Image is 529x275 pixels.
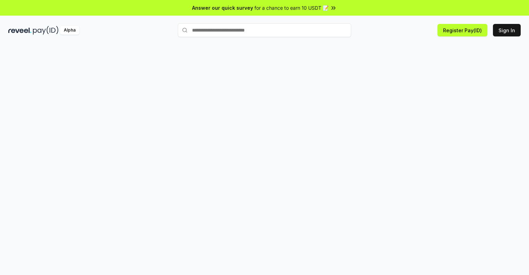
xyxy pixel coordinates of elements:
[437,24,487,36] button: Register Pay(ID)
[8,26,32,35] img: reveel_dark
[254,4,329,11] span: for a chance to earn 10 USDT 📝
[33,26,59,35] img: pay_id
[60,26,79,35] div: Alpha
[192,4,253,11] span: Answer our quick survey
[493,24,521,36] button: Sign In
